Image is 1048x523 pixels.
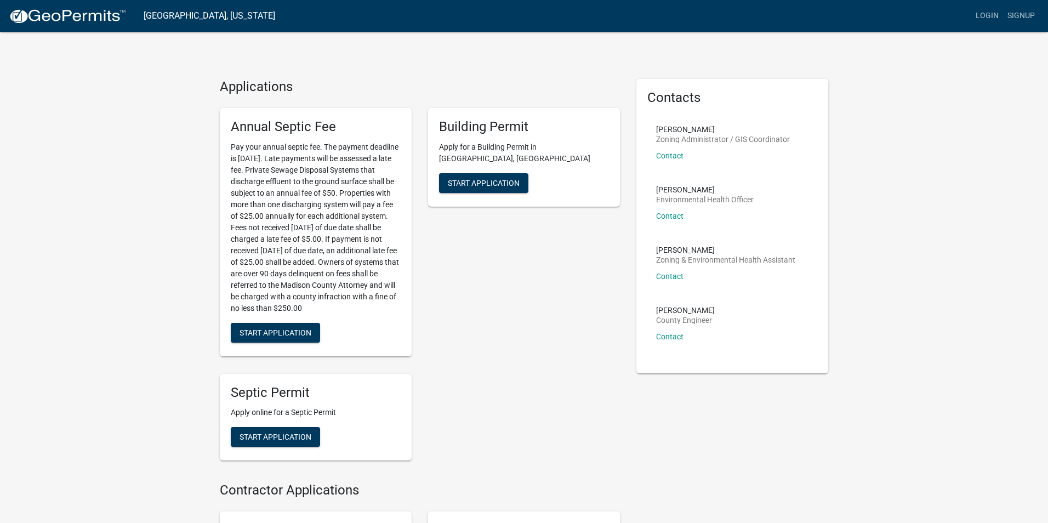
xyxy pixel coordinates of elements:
[220,79,620,469] wm-workflow-list-section: Applications
[240,433,311,441] span: Start Application
[439,119,609,135] h5: Building Permit
[647,90,817,106] h5: Contacts
[231,141,401,314] p: Pay your annual septic fee. The payment deadline is [DATE]. Late payments will be assessed a late...
[220,79,620,95] h4: Applications
[656,316,715,324] p: County Engineer
[656,306,715,314] p: [PERSON_NAME]
[1003,5,1039,26] a: Signup
[231,427,320,447] button: Start Application
[971,5,1003,26] a: Login
[656,212,684,220] a: Contact
[231,407,401,418] p: Apply online for a Septic Permit
[656,151,684,160] a: Contact
[439,141,609,164] p: Apply for a Building Permit in [GEOGRAPHIC_DATA], [GEOGRAPHIC_DATA]
[144,7,275,25] a: [GEOGRAPHIC_DATA], [US_STATE]
[231,119,401,135] h5: Annual Septic Fee
[220,482,620,498] h4: Contractor Applications
[448,178,520,187] span: Start Application
[231,385,401,401] h5: Septic Permit
[656,126,790,133] p: [PERSON_NAME]
[656,246,795,254] p: [PERSON_NAME]
[439,173,528,193] button: Start Application
[656,135,790,143] p: Zoning Administrator / GIS Coordinator
[656,186,754,194] p: [PERSON_NAME]
[656,196,754,203] p: Environmental Health Officer
[656,332,684,341] a: Contact
[231,323,320,343] button: Start Application
[656,256,795,264] p: Zoning & Environmental Health Assistant
[240,328,311,337] span: Start Application
[656,272,684,281] a: Contact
